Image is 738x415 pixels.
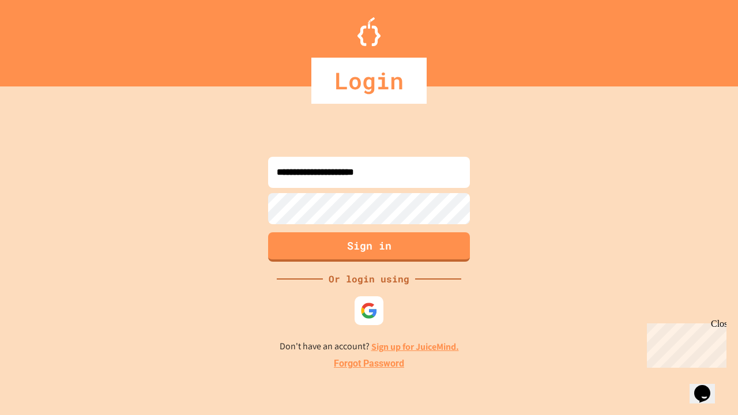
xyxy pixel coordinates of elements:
img: Logo.svg [357,17,381,46]
div: Chat with us now!Close [5,5,80,73]
iframe: chat widget [690,369,726,403]
img: google-icon.svg [360,302,378,319]
div: Or login using [323,272,415,286]
div: Login [311,58,427,104]
a: Forgot Password [334,357,404,371]
iframe: chat widget [642,319,726,368]
p: Don't have an account? [280,339,459,354]
button: Sign in [268,232,470,262]
a: Sign up for JuiceMind. [371,341,459,353]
